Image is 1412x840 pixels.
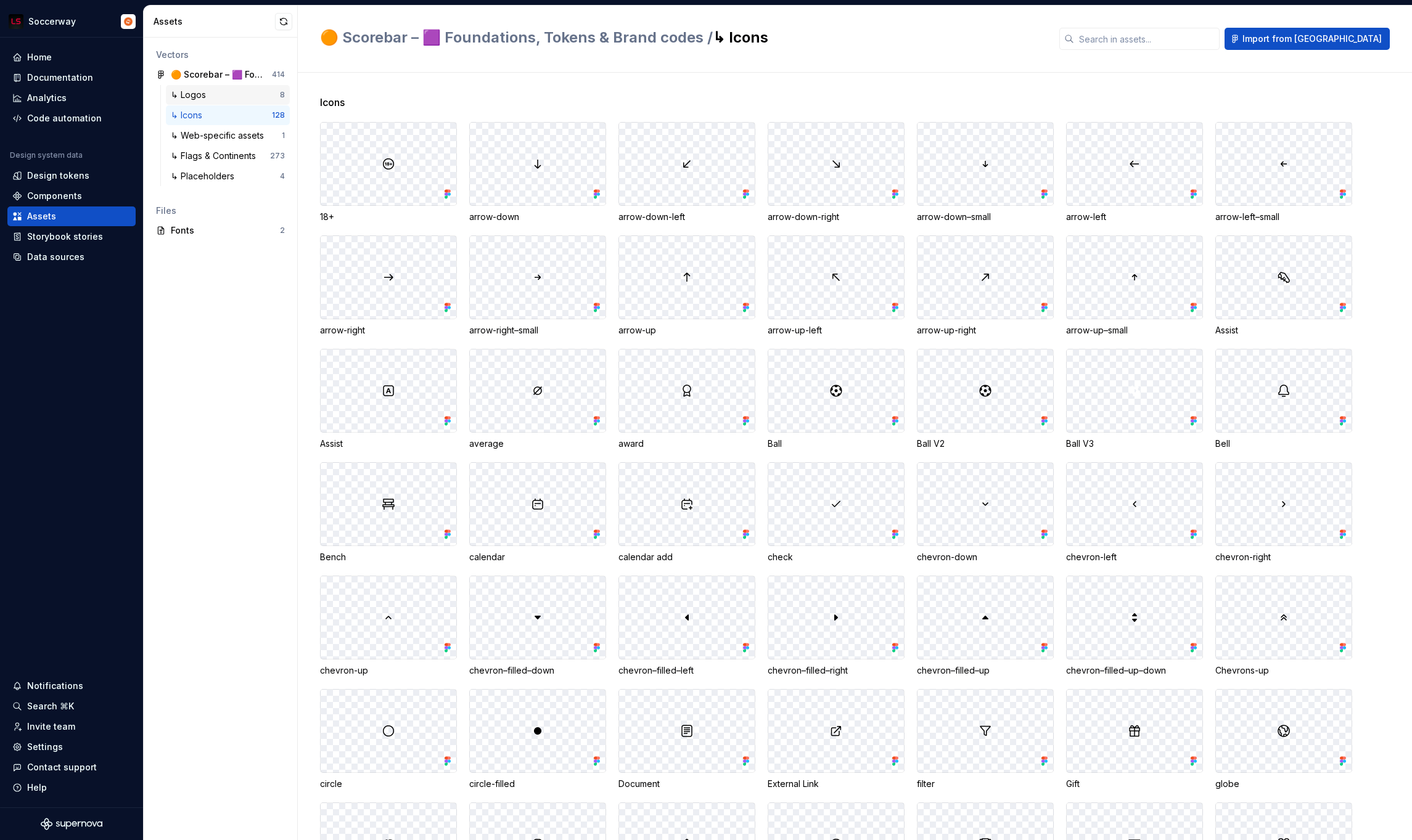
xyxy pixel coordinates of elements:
[151,65,290,84] a: 🟠 Scorebar – 🟪 Foundations, Tokens & Brand codes414
[27,71,93,84] div: Documentation
[7,247,136,267] a: Data sources
[469,778,606,790] div: circle-filled
[618,551,755,563] div: calendar add
[156,49,285,61] div: Vectors
[7,88,136,108] a: Analytics
[469,324,606,336] div: arrow-right–small
[1066,778,1203,790] div: Gift
[280,171,285,181] div: 4
[768,664,905,677] div: chevron–filled–right
[171,129,269,142] div: ↳ Web-specific assets
[166,105,290,125] a: ↳ Icons128
[27,761,97,773] div: Contact support
[166,166,290,186] a: ↳ Placeholders4
[1074,28,1220,50] input: Search in assets...
[1242,33,1382,45] span: Import from [GEOGRAPHIC_DATA]
[27,230,103,243] div: Storybook stories
[618,778,755,790] div: Document
[171,109,207,121] div: ↳ Icons
[272,110,285,120] div: 128
[10,150,83,160] div: Design system data
[27,781,47,794] div: Help
[1066,211,1203,223] div: arrow-left
[917,778,1054,790] div: filter
[121,14,136,29] img: SYMBIO Agency Designers
[1215,324,1352,336] div: Assist
[7,757,136,777] button: Contact support
[28,15,76,28] div: Soccerway
[917,551,1054,563] div: chevron-down
[1215,438,1352,450] div: Bell
[41,818,102,830] svg: Supernova Logo
[320,778,457,790] div: circle
[166,146,290,166] a: ↳ Flags & Continents273
[7,717,136,736] a: Invite team
[917,438,1054,450] div: Ball V2
[768,551,905,563] div: check
[1066,664,1203,677] div: chevron–filled–up–down
[320,28,713,46] span: 🟠 Scorebar – 🟪 Foundations, Tokens & Brand codes /
[27,700,74,712] div: Search ⌘K
[151,221,290,240] a: Fonts2
[2,8,141,35] button: SoccerwaySYMBIO Agency Designers
[1066,438,1203,450] div: Ball V3
[171,68,263,81] div: 🟠 Scorebar – 🟪 Foundations, Tokens & Brand codes
[7,227,136,247] a: Storybook stories
[1066,324,1203,336] div: arrow-up–small
[768,211,905,223] div: arrow-down-right
[166,126,290,145] a: ↳ Web-specific assets1
[7,737,136,757] a: Settings
[320,324,457,336] div: arrow-right
[768,324,905,336] div: arrow-up-left
[280,90,285,100] div: 8
[320,211,457,223] div: 18+
[27,169,89,182] div: Design tokens
[27,92,67,104] div: Analytics
[320,664,457,677] div: chevron-up
[469,211,606,223] div: arrow-down
[156,205,285,217] div: Files
[7,68,136,88] a: Documentation
[917,664,1054,677] div: chevron–filled–up
[618,324,755,336] div: arrow-up
[154,15,275,28] div: Assets
[618,664,755,677] div: chevron–filled–left
[272,70,285,80] div: 414
[27,210,56,222] div: Assets
[27,741,63,753] div: Settings
[917,324,1054,336] div: arrow-up-right
[9,14,23,29] img: 1cfd2711-9720-4cf8-9a0a-efdc1fe4f993.png
[1215,211,1352,223] div: arrow-left–small
[171,170,239,182] div: ↳ Placeholders
[7,676,136,696] button: Notifications
[7,166,136,186] a: Design tokens
[282,131,285,141] div: 1
[469,664,606,677] div: chevron–filled–down
[27,680,83,692] div: Notifications
[171,224,280,237] div: Fonts
[1215,664,1352,677] div: Chevrons-up
[27,190,82,202] div: Components
[320,95,345,110] span: Icons
[7,108,136,128] a: Code automation
[7,696,136,716] button: Search ⌘K
[1066,551,1203,563] div: chevron-left
[7,186,136,206] a: Components
[320,551,457,563] div: Bench
[618,211,755,223] div: arrow-down-left
[7,47,136,67] a: Home
[618,438,755,450] div: award
[7,206,136,226] a: Assets
[27,51,52,63] div: Home
[768,778,905,790] div: External Link
[27,720,75,733] div: Invite team
[469,551,606,563] div: calendar
[1225,28,1390,50] button: Import from [GEOGRAPHIC_DATA]
[171,150,261,162] div: ↳ Flags & Continents
[768,438,905,450] div: Ball
[166,85,290,105] a: ↳ Logos8
[27,112,102,124] div: Code automation
[469,438,606,450] div: average
[280,226,285,235] div: 2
